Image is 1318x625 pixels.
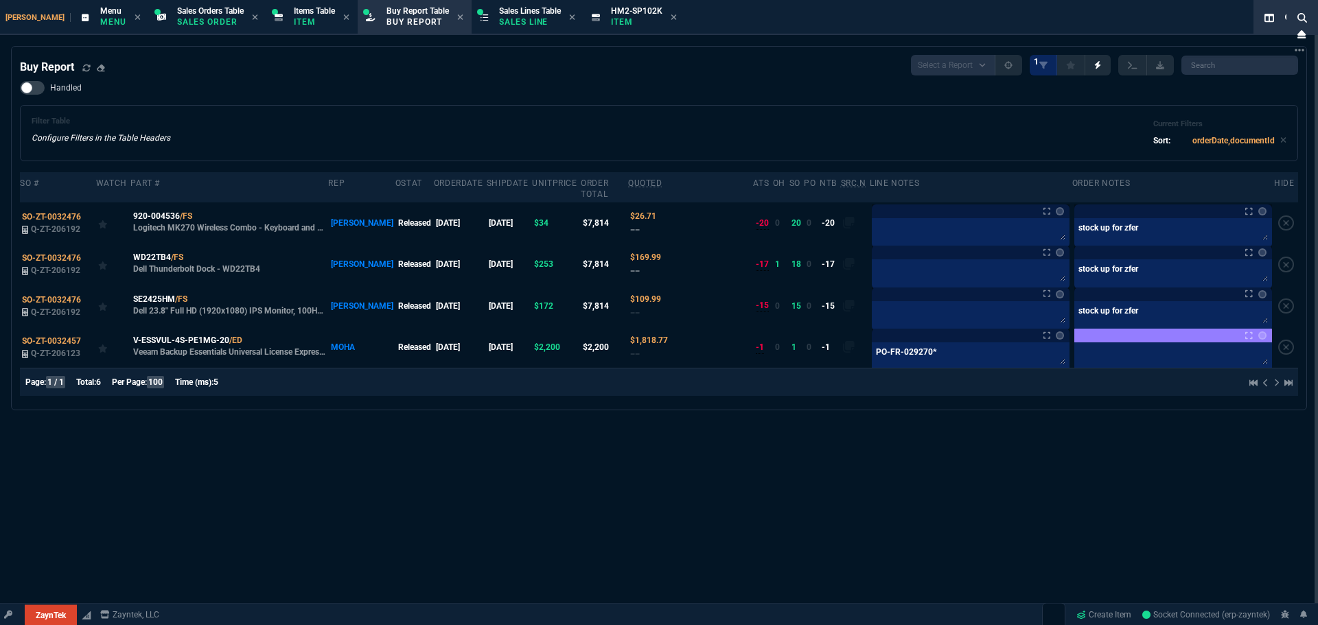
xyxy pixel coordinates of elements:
span: Total: [76,377,96,387]
div: hide [1274,178,1294,189]
h6: Filter Table [32,117,170,126]
span: Time (ms): [175,377,213,387]
span: SO-ZT-0032476 [22,253,81,263]
span: Quoted Cost [630,211,656,221]
div: OH [773,178,785,189]
div: SO # [20,178,38,189]
div: Order Notes [1072,178,1131,189]
nx-icon: Close Tab [569,12,575,23]
td: [PERSON_NAME] [328,202,395,244]
div: -17 [756,258,769,271]
span: Handled [50,82,82,93]
td: [PERSON_NAME] [328,285,395,327]
span: 6 [96,377,101,387]
div: Add to Watchlist [98,255,128,274]
div: Add to Watchlist [98,213,128,233]
td: -15 [820,285,840,327]
span: 0 [807,342,811,352]
td: -17 [820,244,840,285]
td: 18 [789,244,805,285]
span: 0 [807,259,811,269]
td: [DATE] [487,202,532,244]
nx-icon: Close Tab [343,12,349,23]
span: 1 [1034,56,1039,67]
span: 5 [213,377,218,387]
span: V-ESSVUL-4S-PE1MG-20 [133,334,229,346]
span: 920-004536 [133,210,180,222]
span: SO-ZT-0032476 [22,295,81,305]
nx-icon: Close Tab [252,12,258,23]
div: Watch [96,178,127,189]
span: Quoted Cost [630,252,661,262]
nx-icon: Close Workbench [1292,26,1311,43]
td: 15 [789,285,805,327]
nx-icon: Search [1292,10,1313,26]
span: 0 [775,218,780,228]
td: MOHA [328,327,395,368]
td: $7,814 [581,285,628,327]
div: -20 [756,217,769,230]
h6: Current Filters [1153,119,1286,129]
td: Dell Thunderbolt Dock - WD22TB4 [130,244,328,285]
div: ATS [753,178,769,189]
td: $34 [532,202,581,244]
span: 0 [775,342,780,352]
p: Dell 23.8" Full HD (1920x1080) IPS Monitor, 100Hz, HDMI/VGA [133,305,327,316]
span: SE2425HM [133,293,175,305]
td: 1 [789,327,805,368]
td: Veeam Backup Essentials Universal License Express migration subscription license (1 year) [130,327,328,368]
span: Q-ZT-206192 [31,224,80,234]
a: /FS [171,251,183,263]
td: [PERSON_NAME] [328,244,395,285]
td: $253 [532,244,581,285]
td: [DATE] [487,244,532,285]
a: /FS [180,210,192,222]
td: $172 [532,285,581,327]
td: 20 [789,202,805,244]
nx-icon: Search [1280,10,1300,26]
a: msbcCompanyName [96,609,163,621]
td: -1 [820,327,840,368]
p: Configure Filters in the Table Headers [32,132,170,144]
span: Q-ZT-206192 [31,307,80,317]
td: [DATE] [434,327,487,368]
span: HM2-SP102K [611,6,662,16]
div: Order Total [581,178,624,200]
td: Logitech MK270 Wireless Combo - Keyboard and mouse set - wireless - 2.4 GHz - English [130,202,328,244]
span: -- [630,266,640,276]
nx-icon: Open New Tab [1295,44,1304,57]
span: Socket Connected (erp-zayntek) [1142,610,1270,620]
nx-icon: Close Tab [457,12,463,23]
td: Released [395,285,434,327]
div: Line Notes [870,178,919,189]
td: Released [395,327,434,368]
td: Released [395,244,434,285]
span: Buy Report Table [386,6,449,16]
nx-icon: Close Tab [671,12,677,23]
span: SO-ZT-0032476 [22,212,81,222]
span: WD22TB4 [133,251,171,263]
p: Dell Thunderbolt Dock - WD22TB4 [133,263,260,274]
span: [PERSON_NAME] [5,13,71,22]
span: SO-ZT-0032457 [22,336,81,346]
a: /ED [229,334,242,346]
abbr: Quoted Cost and Sourcing Notes [628,178,662,188]
div: unitPrice [532,178,577,189]
span: Q-ZT-206123 [31,349,80,358]
td: Dell 23.8" Full HD (1920x1080) IPS Monitor, 100Hz, HDMI/VGA [130,285,328,327]
nx-icon: Close Tab [135,12,141,23]
span: Page: [25,377,46,387]
div: NTB [820,178,837,189]
p: Logitech MK270 Wireless Combo - Keyboard and mouse set - wireless - 2.4 GHz - English [133,222,327,233]
p: Sales Line [499,16,561,27]
td: $2,200 [581,327,628,368]
span: 0 [807,218,811,228]
p: Sales Order [177,16,244,27]
div: SO [789,178,800,189]
p: Item [611,16,662,27]
span: Quoted Cost [630,294,661,304]
p: Buy Report [386,16,449,27]
nx-icon: Split Panels [1259,10,1280,26]
span: 100 [147,376,164,388]
div: Part # [130,178,160,189]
